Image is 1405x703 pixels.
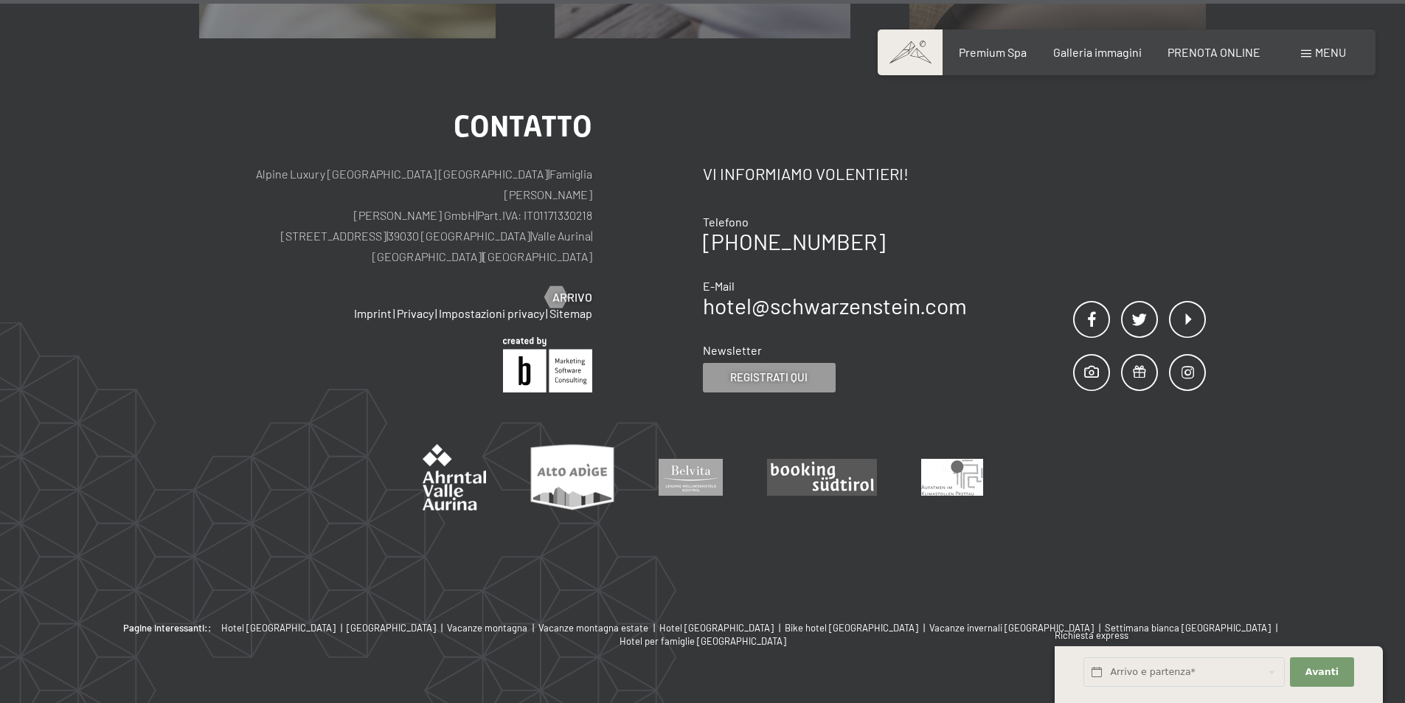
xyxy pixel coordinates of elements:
a: Impostazioni privacy [439,306,544,320]
span: [GEOGRAPHIC_DATA] [347,622,436,634]
span: Hotel per famiglie [GEOGRAPHIC_DATA] [620,635,786,647]
a: Vacanze montagna | [447,621,538,634]
a: Privacy [397,306,434,320]
span: Contatto [454,109,592,144]
span: Newsletter [703,343,762,357]
a: Hotel [GEOGRAPHIC_DATA] | [221,621,347,634]
a: Premium Spa [959,45,1027,59]
span: Vacanze invernali [GEOGRAPHIC_DATA] [929,622,1094,634]
p: Alpine Luxury [GEOGRAPHIC_DATA] [GEOGRAPHIC_DATA] Famiglia [PERSON_NAME] [PERSON_NAME] GmbH Part.... [199,164,592,267]
span: | [393,306,395,320]
span: Menu [1315,45,1346,59]
a: Vacanze invernali [GEOGRAPHIC_DATA] | [929,621,1105,634]
span: | [530,229,532,243]
span: Avanti [1305,665,1339,679]
span: Arrivo [552,289,592,305]
a: Vacanze montagna estate | [538,621,659,634]
a: [GEOGRAPHIC_DATA] | [347,621,447,634]
span: Bike hotel [GEOGRAPHIC_DATA] [785,622,918,634]
a: PRENOTA ONLINE [1168,45,1260,59]
span: Richiesta express [1055,629,1128,641]
a: Arrivo [545,289,592,305]
span: | [438,622,447,634]
img: Brandnamic GmbH | Leading Hospitality Solutions [503,337,592,392]
span: | [338,622,347,634]
a: Bike hotel [GEOGRAPHIC_DATA] | [785,621,929,634]
span: | [548,167,549,181]
span: Settimana bianca [GEOGRAPHIC_DATA] [1105,622,1271,634]
a: Settimana bianca [GEOGRAPHIC_DATA] | [1105,621,1282,634]
button: Avanti [1290,657,1353,688]
span: Vacanze montagna estate [538,622,648,634]
span: Hotel [GEOGRAPHIC_DATA] [221,622,336,634]
a: Hotel per famiglie [GEOGRAPHIC_DATA] [620,634,786,648]
span: | [1096,622,1105,634]
span: Telefono [703,215,749,229]
span: | [651,622,659,634]
span: Vi informiamo volentieri! [703,164,909,183]
a: Imprint [354,306,392,320]
span: | [386,229,388,243]
a: [PHONE_NUMBER] [703,228,885,254]
span: | [476,208,477,222]
span: Registrati qui [730,370,808,385]
a: Hotel [GEOGRAPHIC_DATA] | [659,621,785,634]
span: Hotel [GEOGRAPHIC_DATA] [659,622,774,634]
span: E-Mail [703,279,735,293]
a: hotel@schwarzenstein.com [703,292,967,319]
span: | [776,622,785,634]
span: | [1273,622,1282,634]
b: Pagine interessanti:: [123,621,212,634]
span: | [435,306,437,320]
span: | [530,622,538,634]
a: Galleria immagini [1053,45,1142,59]
span: | [482,249,483,263]
span: | [591,229,592,243]
span: | [546,306,548,320]
span: | [920,622,929,634]
span: Vacanze montagna [447,622,527,634]
a: Sitemap [549,306,592,320]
